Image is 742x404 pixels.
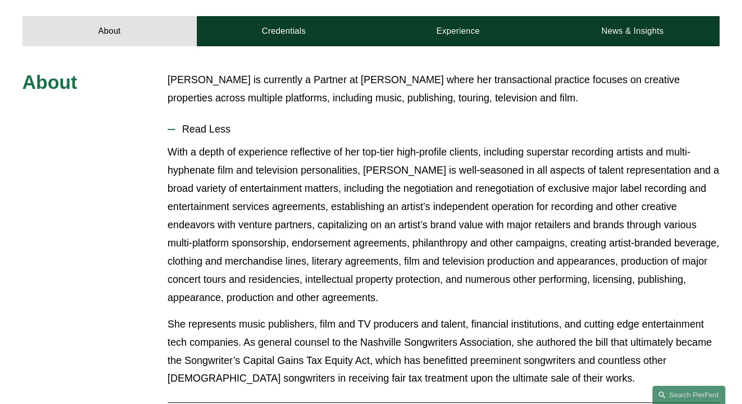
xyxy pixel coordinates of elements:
[22,72,77,93] span: About
[652,386,725,404] a: Search this site
[197,16,371,46] a: Credentials
[168,143,720,307] p: With a depth of experience reflective of her top-tier high-profile clients, including superstar r...
[371,16,546,46] a: Experience
[175,123,720,135] span: Read Less
[168,315,720,388] p: She represents music publishers, film and TV producers and talent, financial institutions, and cu...
[22,16,197,46] a: About
[545,16,720,46] a: News & Insights
[168,71,720,107] p: [PERSON_NAME] is currently a Partner at [PERSON_NAME] where her transactional practice focuses on...
[168,115,720,143] button: Read Less
[168,143,720,395] div: Read Less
